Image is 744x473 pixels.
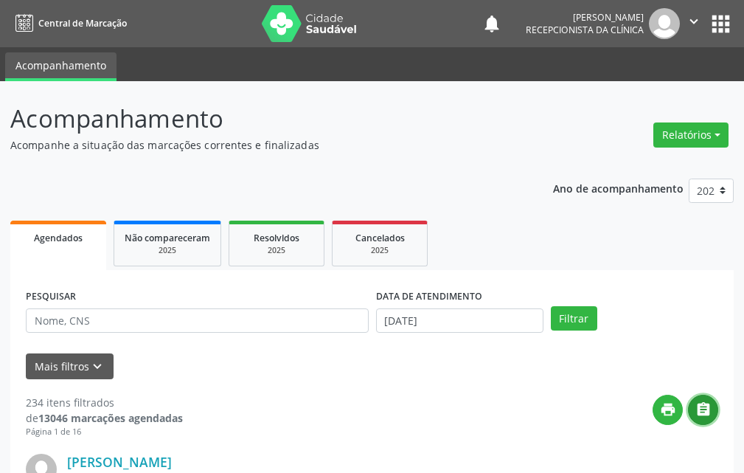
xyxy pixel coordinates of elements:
[10,100,517,137] p: Acompanhamento
[26,395,183,410] div: 234 itens filtrados
[695,401,712,418] i: 
[649,8,680,39] img: img
[125,232,210,244] span: Não compareceram
[688,395,718,425] button: 
[5,52,117,81] a: Acompanhamento
[26,426,183,438] div: Página 1 de 16
[526,11,644,24] div: [PERSON_NAME]
[553,179,684,197] p: Ano de acompanhamento
[481,13,502,34] button: notifications
[653,122,729,148] button: Relatórios
[34,232,83,244] span: Agendados
[653,395,683,425] button: print
[551,306,597,331] button: Filtrar
[708,11,734,37] button: apps
[38,411,183,425] strong: 13046 marcações agendadas
[125,245,210,256] div: 2025
[660,401,676,418] i: print
[376,286,482,308] label: DATA DE ATENDIMENTO
[680,8,708,39] button: 
[26,308,369,334] input: Nome, CNS
[526,24,644,36] span: Recepcionista da clínica
[26,286,76,308] label: PESQUISAR
[343,245,417,256] div: 2025
[10,137,517,153] p: Acompanhe a situação das marcações correntes e finalizadas
[686,13,702,30] i: 
[254,232,299,244] span: Resolvidos
[240,245,313,256] div: 2025
[67,454,172,470] a: [PERSON_NAME]
[89,359,105,375] i: keyboard_arrow_down
[376,308,543,334] input: Selecione um intervalo
[355,232,405,244] span: Cancelados
[26,353,114,379] button: Mais filtroskeyboard_arrow_down
[26,410,183,426] div: de
[10,11,127,35] a: Central de Marcação
[38,17,127,30] span: Central de Marcação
